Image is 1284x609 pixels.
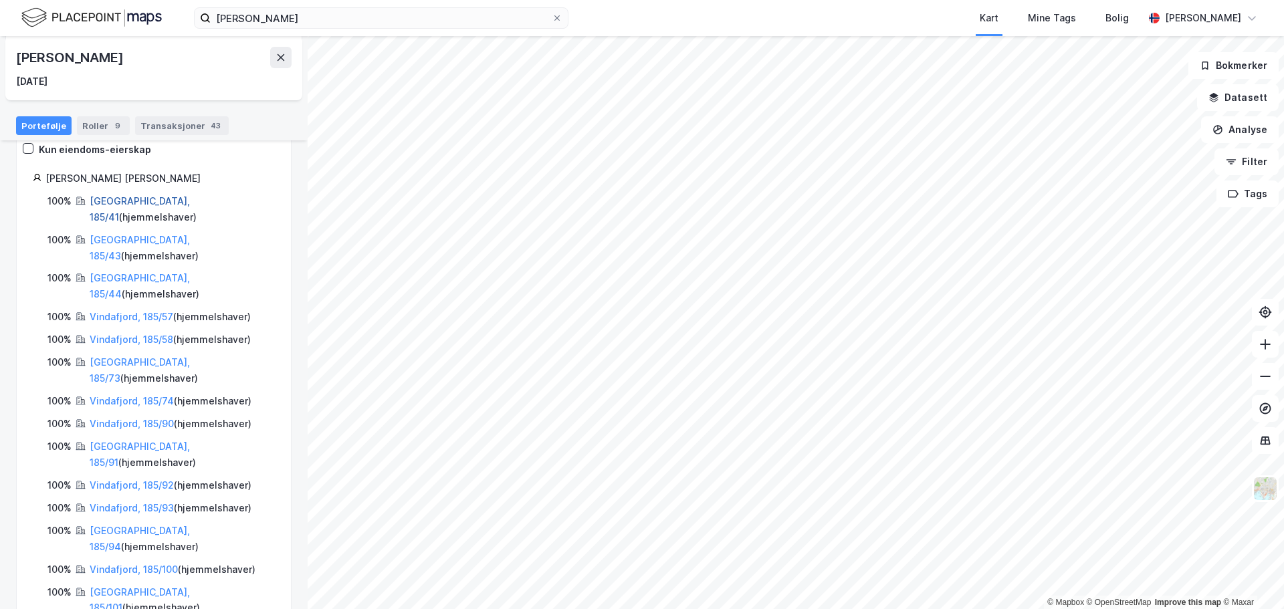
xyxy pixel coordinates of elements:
button: Bokmerker [1188,52,1279,79]
div: Roller [77,116,130,135]
div: Mine Tags [1028,10,1076,26]
div: Portefølje [16,116,72,135]
a: Vindafjord, 185/58 [90,334,173,345]
a: Vindafjord, 185/93 [90,502,174,513]
div: 100% [47,309,72,325]
div: ( hjemmelshaver ) [90,439,275,471]
div: ( hjemmelshaver ) [90,232,275,264]
div: [PERSON_NAME] [1165,10,1241,26]
a: Mapbox [1047,598,1084,607]
a: [GEOGRAPHIC_DATA], 185/94 [90,525,190,552]
div: 100% [47,439,72,455]
button: Filter [1214,148,1279,175]
div: 100% [47,477,72,493]
a: Vindafjord, 185/100 [90,564,178,575]
a: Vindafjord, 185/57 [90,311,173,322]
div: 100% [47,193,72,209]
div: ( hjemmelshaver ) [90,477,251,493]
div: ( hjemmelshaver ) [90,416,251,432]
div: 43 [208,119,223,132]
div: 100% [47,416,72,432]
button: Datasett [1197,84,1279,111]
div: [DATE] [16,74,47,90]
div: ( hjemmelshaver ) [90,562,255,578]
div: 100% [47,232,72,248]
div: [PERSON_NAME] [16,47,126,68]
iframe: Chat Widget [1217,545,1284,609]
a: Vindafjord, 185/74 [90,395,174,406]
div: ( hjemmelshaver ) [90,270,275,302]
div: ( hjemmelshaver ) [90,354,275,386]
a: [GEOGRAPHIC_DATA], 185/41 [90,195,190,223]
div: 100% [47,523,72,539]
a: Improve this map [1155,598,1221,607]
button: Analyse [1201,116,1279,143]
div: ( hjemmelshaver ) [90,309,251,325]
div: 9 [111,119,124,132]
div: 100% [47,562,72,578]
a: OpenStreetMap [1087,598,1152,607]
div: 100% [47,500,72,516]
a: [GEOGRAPHIC_DATA], 185/44 [90,272,190,299]
div: [PERSON_NAME] [PERSON_NAME] [45,170,275,187]
div: Transaksjoner [135,116,229,135]
div: 100% [47,354,72,370]
div: Kontrollprogram for chat [1217,545,1284,609]
div: Kun eiendoms-eierskap [39,142,151,158]
div: ( hjemmelshaver ) [90,500,251,516]
div: 100% [47,393,72,409]
div: ( hjemmelshaver ) [90,523,275,555]
div: Kart [980,10,998,26]
a: [GEOGRAPHIC_DATA], 185/91 [90,441,190,468]
a: Vindafjord, 185/90 [90,418,174,429]
div: 100% [47,270,72,286]
div: 100% [47,584,72,600]
div: ( hjemmelshaver ) [90,393,251,409]
div: ( hjemmelshaver ) [90,332,251,348]
a: [GEOGRAPHIC_DATA], 185/73 [90,356,190,384]
input: Søk på adresse, matrikkel, gårdeiere, leietakere eller personer [211,8,552,28]
button: Tags [1216,180,1279,207]
a: Vindafjord, 185/92 [90,479,174,491]
img: Z [1253,476,1278,501]
a: [GEOGRAPHIC_DATA], 185/43 [90,234,190,261]
div: Bolig [1105,10,1129,26]
img: logo.f888ab2527a4732fd821a326f86c7f29.svg [21,6,162,29]
div: ( hjemmelshaver ) [90,193,275,225]
div: 100% [47,332,72,348]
